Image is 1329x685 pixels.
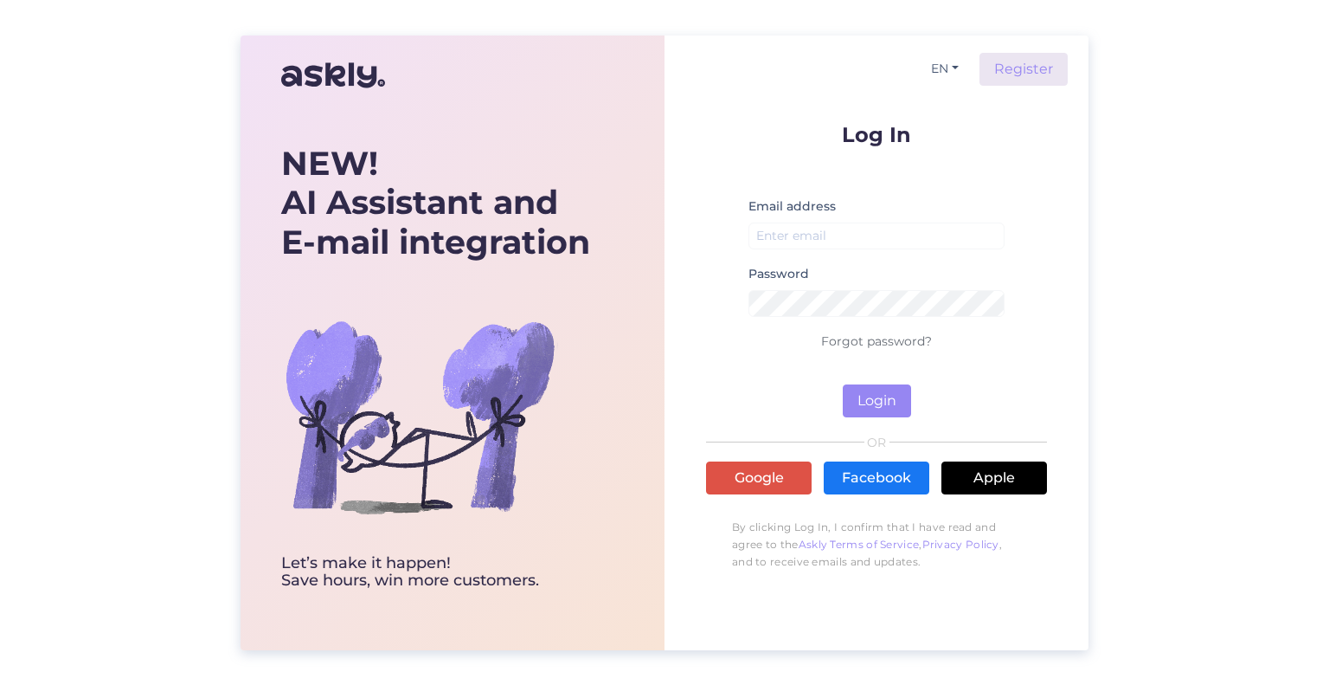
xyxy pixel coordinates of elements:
a: Forgot password? [821,333,932,349]
a: Facebook [824,462,929,494]
img: Askly [281,55,385,96]
button: EN [924,56,966,81]
label: Email address [748,197,836,216]
a: Google [706,462,812,494]
label: Password [748,265,809,283]
b: NEW! [281,143,378,184]
div: Let’s make it happen! Save hours, win more customers. [281,555,590,590]
a: Privacy Policy [922,538,999,551]
a: Askly Terms of Service [799,538,920,551]
img: bg-askly [281,278,558,555]
a: Apple [941,462,1047,494]
p: By clicking Log In, I confirm that I have read and agree to the , , and to receive emails and upd... [706,510,1047,579]
p: Log In [706,124,1047,145]
span: OR [864,436,889,449]
input: Enter email [748,223,1005,249]
div: AI Assistant and E-mail integration [281,144,590,262]
a: Register [979,53,1068,86]
button: Login [843,385,911,417]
